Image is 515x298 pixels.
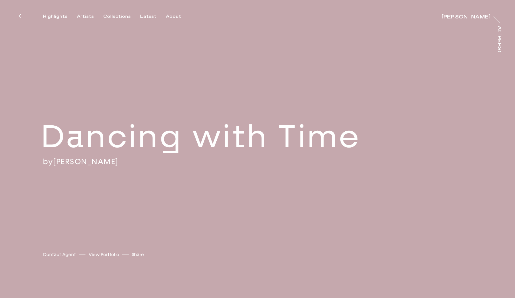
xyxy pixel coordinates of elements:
[89,251,119,258] a: View Portfolio
[140,14,166,19] button: Latest
[43,157,53,166] span: by
[77,14,103,19] button: Artists
[140,14,156,19] div: Latest
[498,26,504,52] a: At [PERSON_NAME]
[497,26,502,83] div: At [PERSON_NAME]
[166,14,191,19] button: About
[77,14,94,19] div: Artists
[43,251,76,258] a: Contact Agent
[43,14,77,19] button: Highlights
[103,14,140,19] button: Collections
[442,12,491,18] a: [PERSON_NAME]
[132,250,144,259] button: Share
[41,117,403,157] h2: Dancing with Time
[103,14,131,19] div: Collections
[166,14,181,19] div: About
[53,157,119,166] a: [PERSON_NAME]
[43,14,67,19] div: Highlights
